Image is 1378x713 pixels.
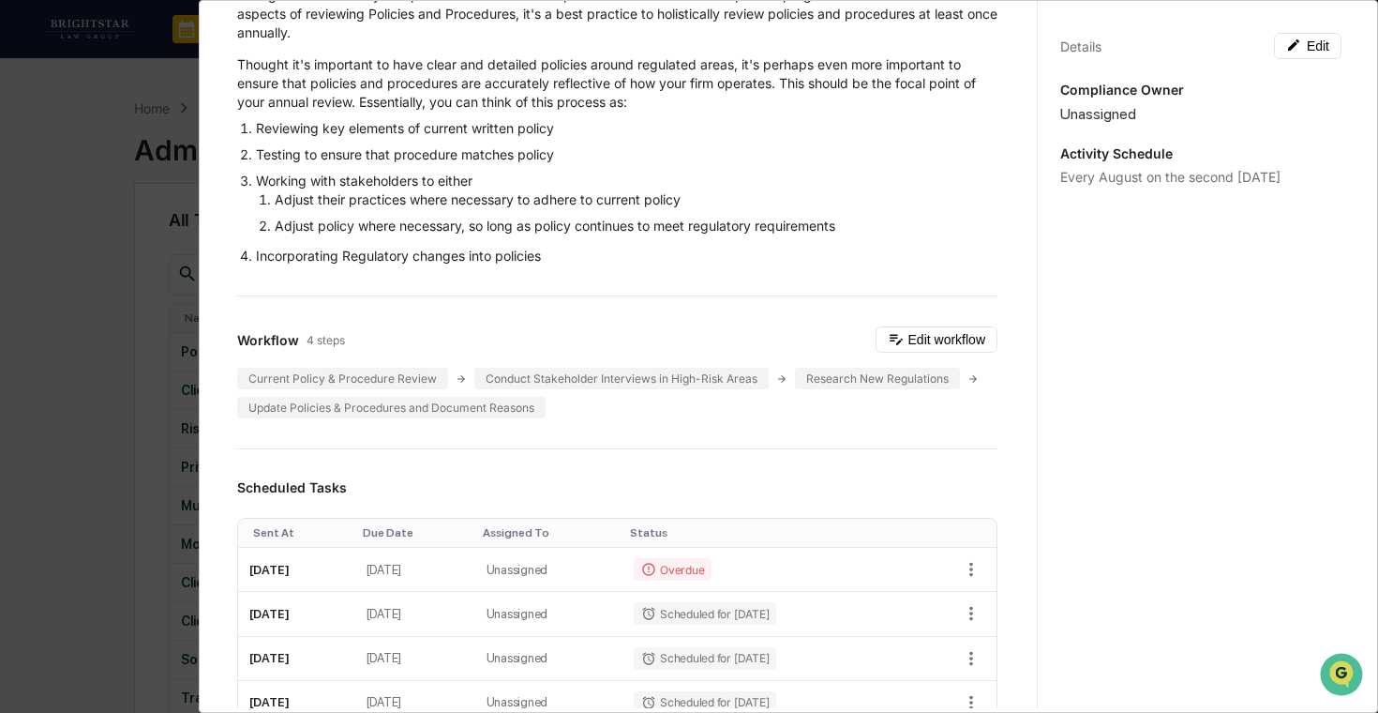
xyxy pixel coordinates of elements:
li: Incorporating Regulatory changes into policies [256,247,997,265]
td: Unassigned [475,592,622,636]
td: [DATE] [355,637,475,681]
button: back [19,15,41,38]
li: Working with stakeholders to either [256,172,997,235]
img: Go home [49,15,71,38]
td: [DATE] [238,592,355,636]
td: Unassigned [475,548,622,592]
img: Screenshot 2025-09-18 at 11.06.19 AM.png [69,346,315,436]
span: 5 minutes ago [168,462,248,477]
iframe: Open customer support [1318,651,1369,702]
li: Testing to ensure that procedure matches policy [256,145,997,164]
img: Jack Rasmussen [19,419,49,449]
div: Scheduled for [DATE] [634,602,776,625]
div: Toggle SortBy [630,526,901,539]
span: [PERSON_NAME] [60,462,154,477]
div: Unassigned [1060,105,1341,123]
div: Update Policies & Procedures and Document Reasons [237,397,546,418]
li: Reviewing key elements of current written policy [256,119,997,138]
p: Thought it's important to have clear and detailed policies around regulated areas, it's perhaps e... [237,55,997,112]
button: Send [324,554,347,577]
span: Workflow [237,332,299,348]
h3: Scheduled Tasks [237,479,997,495]
p: Hey Cece, yes we can update that! Just to be transparent, making this change on our side would re... [69,23,315,339]
div: Overdue [634,558,711,581]
span: • [157,462,164,477]
div: Every August on the second [DATE] [1060,169,1341,185]
li: Adjust policy where necessary, so long as policy continues to meet regulatory requirements [275,217,997,235]
div: Hey [PERSON_NAME] I'll just go through now and delete them as we're sending out onboarding emails... [122,511,332,624]
button: Edit [1274,33,1341,59]
td: Unassigned [475,637,622,681]
div: Conduct Stakeholder Interviews in High-Risk Areas [474,368,769,389]
td: [DATE] [238,637,355,681]
div: Toggle SortBy [253,526,348,539]
div: Scheduled for [DATE] [634,647,776,670]
div: Details [1060,38,1101,54]
div: Current Policy & Procedure Review [237,368,448,389]
div: Toggle SortBy [363,526,468,539]
span: 4 steps [307,333,345,347]
td: [DATE] [355,592,475,636]
td: [DATE] [355,548,475,592]
td: [DATE] [238,548,355,592]
p: Activity Schedule [1060,145,1341,161]
img: 1746055101610-c473b297-6a78-478c-a979-82029cc54cd1 [37,438,52,453]
div: Research New Regulations [795,368,960,389]
button: Edit workflow [876,326,997,353]
p: Compliance Owner [1060,82,1341,98]
li: Adjust their practices where necessary to adhere to current policy [275,190,997,209]
div: Toggle SortBy [483,526,615,539]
